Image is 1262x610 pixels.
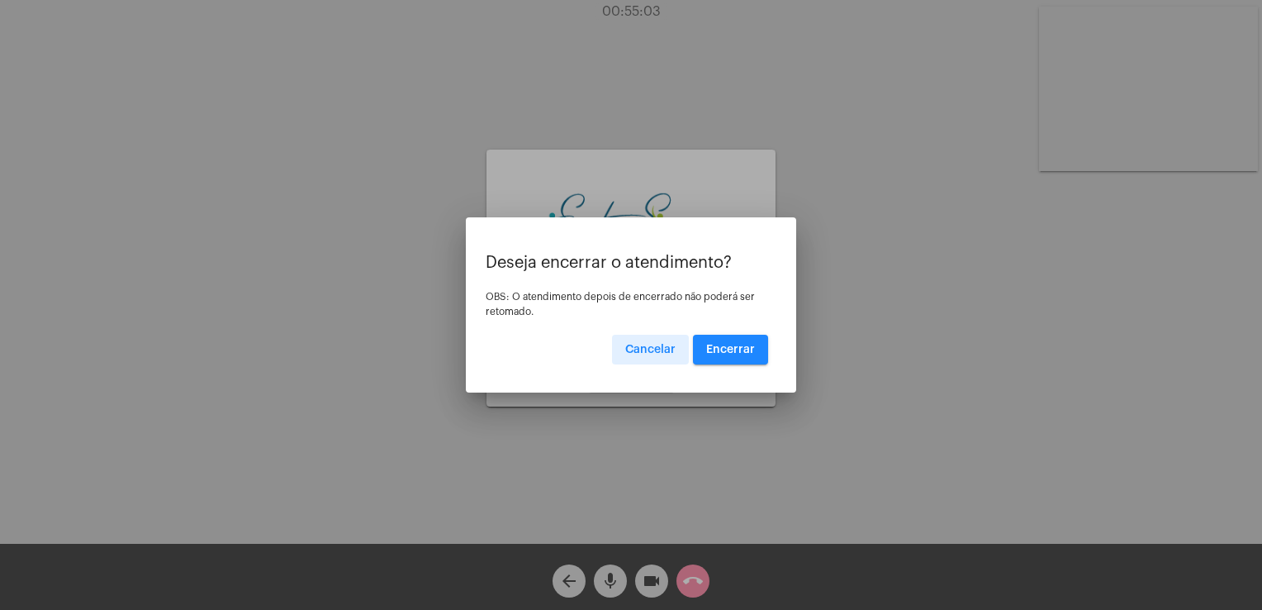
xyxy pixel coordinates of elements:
[693,335,768,365] button: Encerrar
[486,254,776,272] p: Deseja encerrar o atendimento?
[706,344,755,355] span: Encerrar
[625,344,676,355] span: Cancelar
[486,292,755,317] span: OBS: O atendimento depois de encerrado não poderá ser retomado.
[612,335,689,365] button: Cancelar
